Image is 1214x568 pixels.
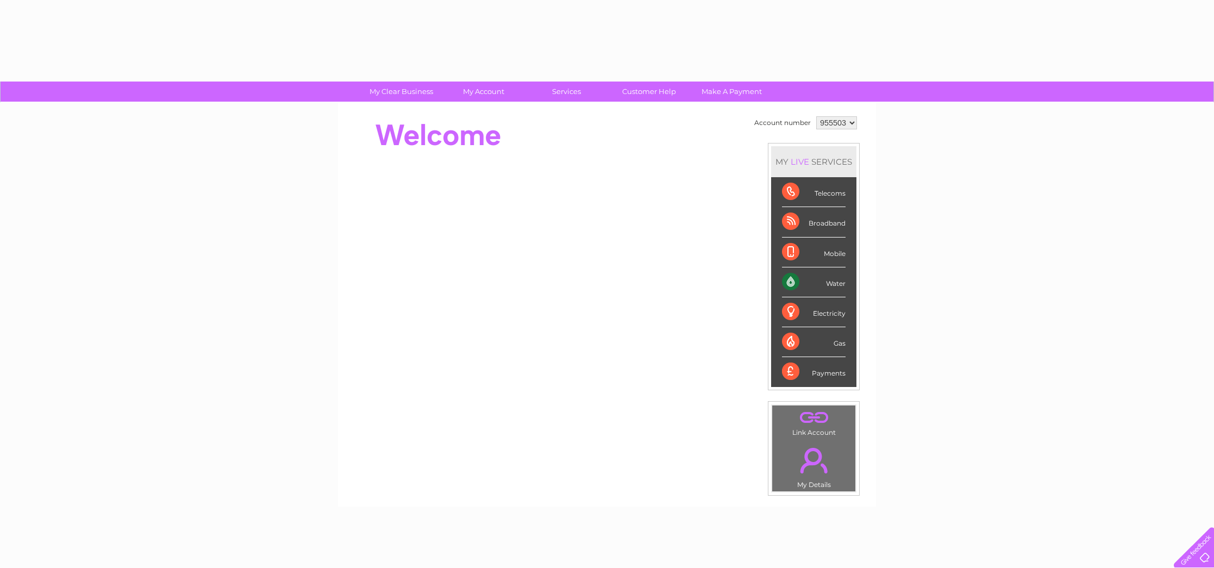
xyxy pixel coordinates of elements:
a: . [775,408,853,427]
a: Services [522,82,611,102]
div: Water [782,267,846,297]
div: LIVE [789,157,811,167]
a: My Clear Business [356,82,446,102]
div: Electricity [782,297,846,327]
a: Make A Payment [687,82,777,102]
div: Telecoms [782,177,846,207]
td: Account number [752,114,813,132]
td: My Details [772,439,856,492]
td: Link Account [772,405,856,439]
div: Gas [782,327,846,357]
div: Payments [782,357,846,386]
a: Customer Help [604,82,694,102]
a: . [775,441,853,479]
div: Broadband [782,207,846,237]
div: MY SERVICES [771,146,856,177]
div: Mobile [782,238,846,267]
a: My Account [439,82,529,102]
